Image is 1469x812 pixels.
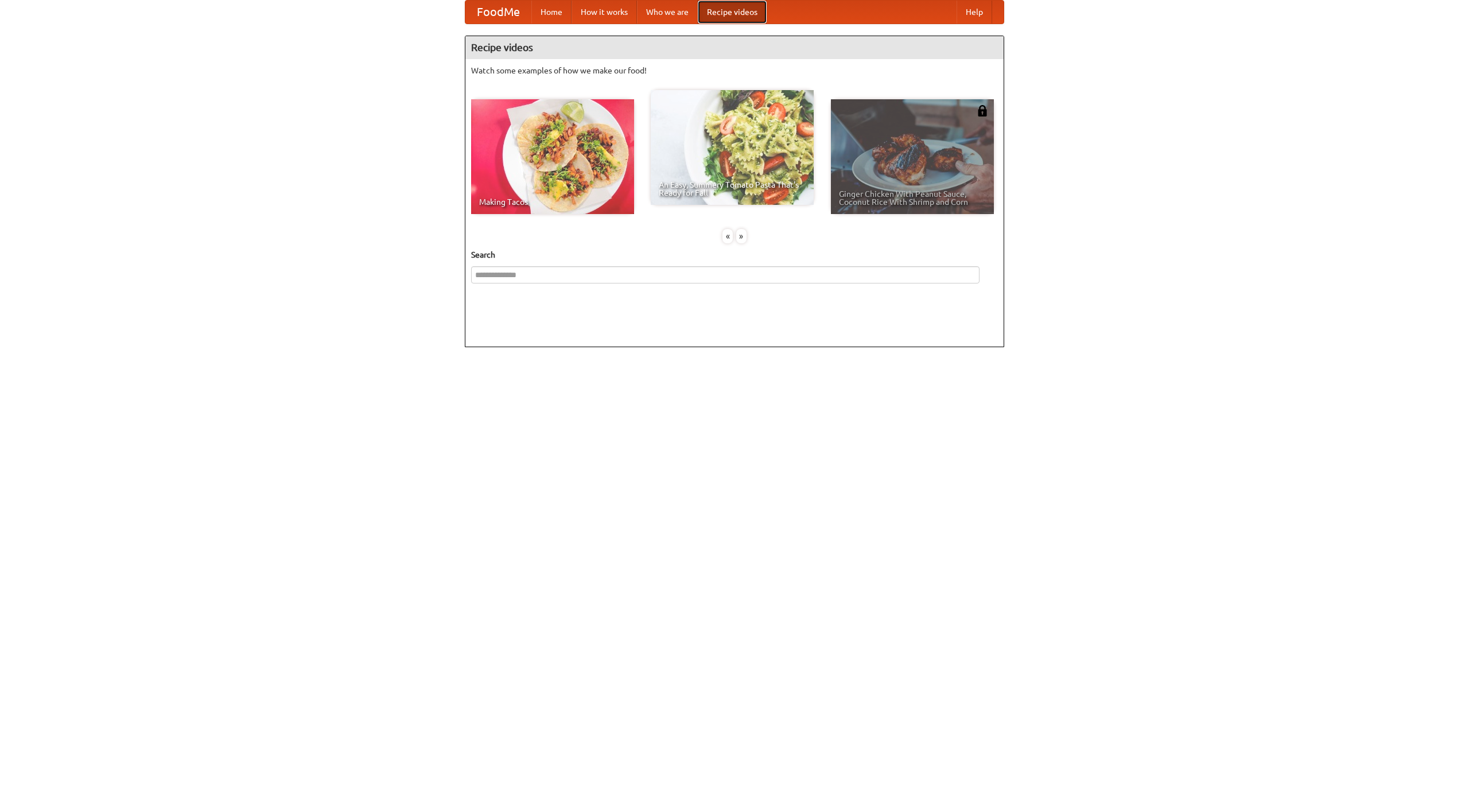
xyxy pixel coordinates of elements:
a: How it works [572,1,637,24]
img: 483408.png [977,105,988,116]
a: Who we are [637,1,698,24]
p: Watch some examples of how we make our food! [471,65,998,76]
a: Help [957,1,992,24]
a: Recipe videos [698,1,767,24]
a: Home [531,1,572,24]
span: An Easy, Summery Tomato Pasta That's Ready for Fall [659,181,806,197]
a: Making Tacos [471,99,634,214]
a: FoodMe [465,1,531,24]
h4: Recipe videos [465,36,1004,59]
h5: Search [471,249,998,261]
span: Making Tacos [479,198,626,206]
div: » [736,229,747,243]
a: An Easy, Summery Tomato Pasta That's Ready for Fall [651,90,814,205]
div: « [722,229,733,243]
